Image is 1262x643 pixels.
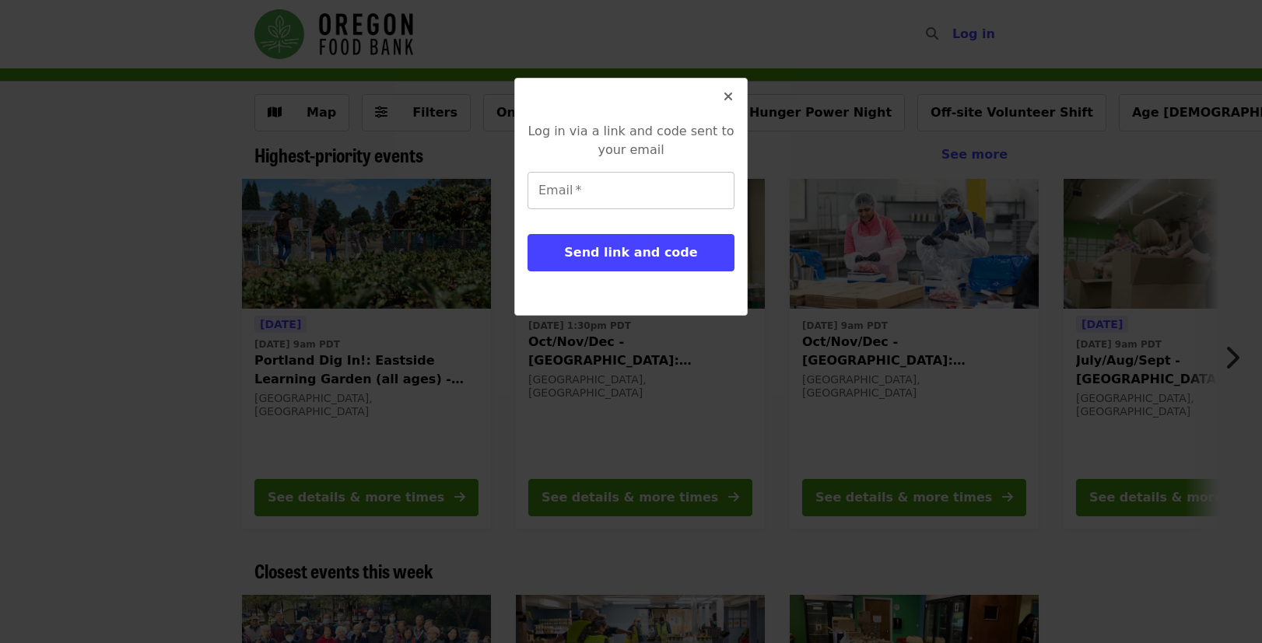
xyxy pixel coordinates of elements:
[528,124,734,157] span: Log in via a link and code sent to your email
[724,89,733,104] i: times icon
[528,172,734,209] input: [object Object]
[710,79,747,116] button: Close
[528,234,734,271] button: Send link and code
[564,245,697,260] span: Send link and code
